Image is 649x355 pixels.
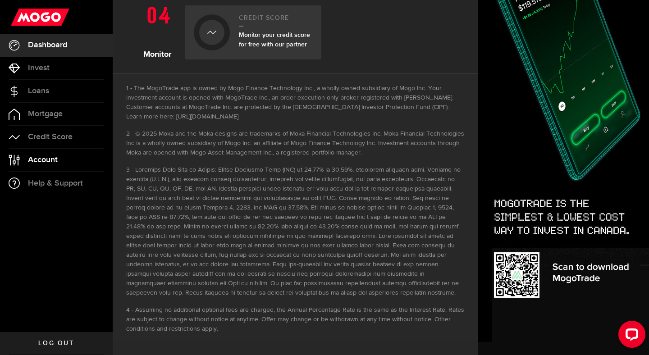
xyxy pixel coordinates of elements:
[126,84,464,122] li: The MogoTrade app is owned by Mogo Finance Technology Inc., a wholly owned subsidiary of Mogo Inc...
[239,14,312,27] h2: Credit Score
[239,31,310,48] span: Monitor your credit score for free with our partner
[38,340,74,346] span: Log out
[126,1,178,59] h1: Monitor
[28,179,83,187] span: Help & Support
[28,87,49,95] span: Loans
[28,110,63,118] span: Mortgage
[611,317,649,355] iframe: LiveChat chat widget
[126,165,464,298] li: Loremips Dolo Sita co Adipis: Elitse Doeiusmo Temp (INC) ut 24.77% la 30.59%, etdolorem aliquaen ...
[28,64,50,72] span: Invest
[126,129,464,158] li: © 2025 Moka and the Moka designs are trademarks of Moka Financial Technologies Inc. Moka Financia...
[28,41,67,49] span: Dashboard
[28,133,73,141] span: Credit Score
[126,305,464,334] li: Assuming no additional optional fees are charged, the Annual Percentage Rate is the same as the I...
[185,5,321,59] a: Credit ScoreMonitor your credit score for free with our partner
[28,156,58,164] span: Account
